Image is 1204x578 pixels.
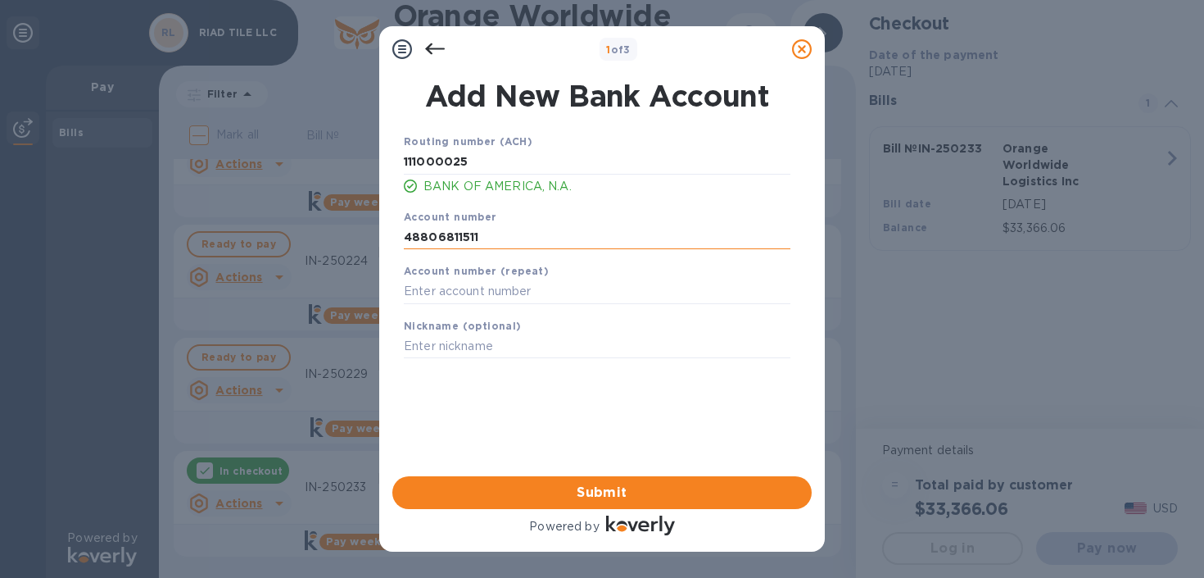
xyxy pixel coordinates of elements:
b: of 3 [606,43,631,56]
input: Enter routing number [404,150,790,175]
button: Submit [392,476,812,509]
b: Routing number (ACH) [404,135,532,148]
input: Enter nickname [404,335,790,359]
p: Powered by [529,518,599,535]
b: Account number (repeat) [404,265,549,277]
b: Nickname (optional) [404,320,522,332]
b: Account number [404,211,497,223]
span: 1 [606,43,610,56]
img: Logo [606,516,675,535]
span: Submit [405,483,799,503]
input: Enter account number [404,280,790,304]
h1: Add New Bank Account [394,79,800,113]
p: BANK OF AMERICA, N.A. [423,178,790,195]
input: Enter account number [404,225,790,249]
